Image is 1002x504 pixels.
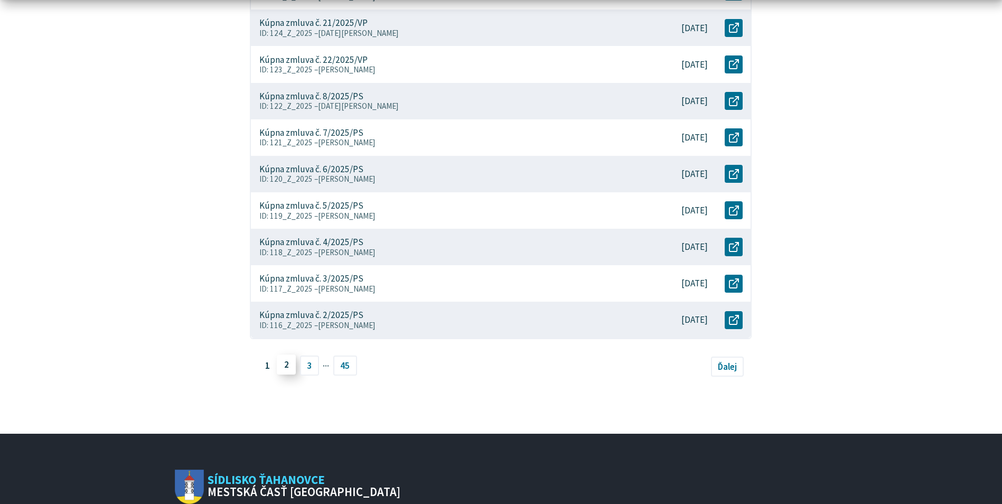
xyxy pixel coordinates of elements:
[318,137,376,147] span: [PERSON_NAME]
[718,361,737,372] span: Ďalej
[681,59,708,70] p: [DATE]
[259,164,363,175] p: Kúpna zmluva č. 6/2025/PS
[318,28,399,38] span: [DATE][PERSON_NAME]
[681,314,708,325] p: [DATE]
[277,354,296,375] a: 2
[300,356,319,376] a: 3
[259,127,363,138] p: Kúpna zmluva č. 7/2025/PS
[259,65,633,74] p: ID: 123_Z_2025 –
[681,23,708,34] p: [DATE]
[208,486,400,498] span: Mestská časť [GEOGRAPHIC_DATA]
[681,132,708,143] p: [DATE]
[258,356,277,376] span: 1
[318,211,376,221] span: [PERSON_NAME]
[318,284,376,294] span: [PERSON_NAME]
[259,17,368,29] p: Kúpna zmluva č. 21/2025/VP
[259,310,363,321] p: Kúpna zmluva č. 2/2025/PS
[175,470,401,504] a: Logo Sídlisko Ťahanovce, prejsť na domovskú stránku.
[259,211,633,221] p: ID: 119_Z_2025 –
[259,138,633,147] p: ID: 121_Z_2025 –
[681,241,708,253] p: [DATE]
[259,101,633,111] p: ID: 122_Z_2025 –
[259,273,363,284] p: Kúpna zmluva č. 3/2025/PS
[259,321,633,330] p: ID: 116_Z_2025 –
[204,474,401,498] span: Sídlisko Ťahanovce
[259,174,633,184] p: ID: 120_Z_2025 –
[259,237,363,248] p: Kúpna zmluva č. 4/2025/PS
[711,357,744,377] a: Ďalej
[259,200,363,211] p: Kúpna zmluva č. 5/2025/PS
[681,278,708,289] p: [DATE]
[318,247,376,257] span: [PERSON_NAME]
[323,357,329,375] span: ···
[259,248,633,257] p: ID: 118_Z_2025 –
[318,64,376,74] span: [PERSON_NAME]
[681,205,708,216] p: [DATE]
[259,54,368,66] p: Kúpna zmluva č. 22/2025/VP
[681,169,708,180] p: [DATE]
[175,470,204,504] img: Prejsť na domovskú stránku
[318,101,399,111] span: [DATE][PERSON_NAME]
[259,284,633,294] p: ID: 117_Z_2025 –
[259,91,363,102] p: Kúpna zmluva č. 8/2025/PS
[318,320,376,330] span: [PERSON_NAME]
[681,96,708,107] p: [DATE]
[333,356,357,376] a: 45
[259,29,633,38] p: ID: 124_Z_2025 –
[318,174,376,184] span: [PERSON_NAME]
